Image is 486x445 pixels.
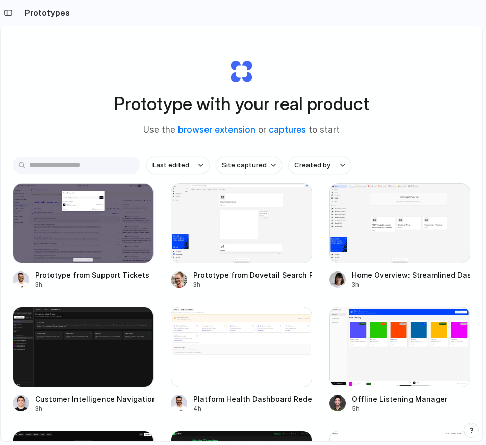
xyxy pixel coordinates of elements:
a: Home Overview: Streamlined DashboardHome Overview: Streamlined Dashboard3h [329,183,470,289]
button: Site captured [216,157,282,174]
div: Offline Listening Manager [352,393,447,404]
span: Use the or to start [143,123,340,137]
span: Site captured [222,160,267,170]
div: 4h [193,404,312,413]
div: 3h [35,280,149,289]
a: Offline Listening ManagerOffline Listening Manager5h [329,307,470,413]
a: browser extension [178,125,255,135]
div: 5h [352,404,447,413]
a: Customer Intelligence Navigation EnhancementsCustomer Intelligence Navigation Enhancements3h [13,307,154,413]
div: Home Overview: Streamlined Dashboard [352,269,470,280]
div: Prototype from Dovetail Search Results [193,269,312,280]
a: captures [269,125,306,135]
span: Created by [294,160,330,170]
div: 3h [35,404,154,413]
a: Prototype from Support TicketsPrototype from Support Tickets3h [13,183,154,289]
div: 3h [193,280,312,289]
div: Prototype from Support Tickets [35,269,149,280]
div: Platform Health Dashboard Redesign [193,393,312,404]
div: Customer Intelligence Navigation Enhancements [35,393,154,404]
h2: Prototypes [20,7,70,19]
a: Platform Health Dashboard RedesignPlatform Health Dashboard Redesign4h [171,307,312,413]
a: Prototype from Dovetail Search ResultsPrototype from Dovetail Search Results3h [171,183,312,289]
div: 3h [352,280,470,289]
span: Last edited [152,160,189,170]
button: Last edited [146,157,210,174]
button: Created by [288,157,351,174]
h1: Prototype with your real product [114,90,369,117]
